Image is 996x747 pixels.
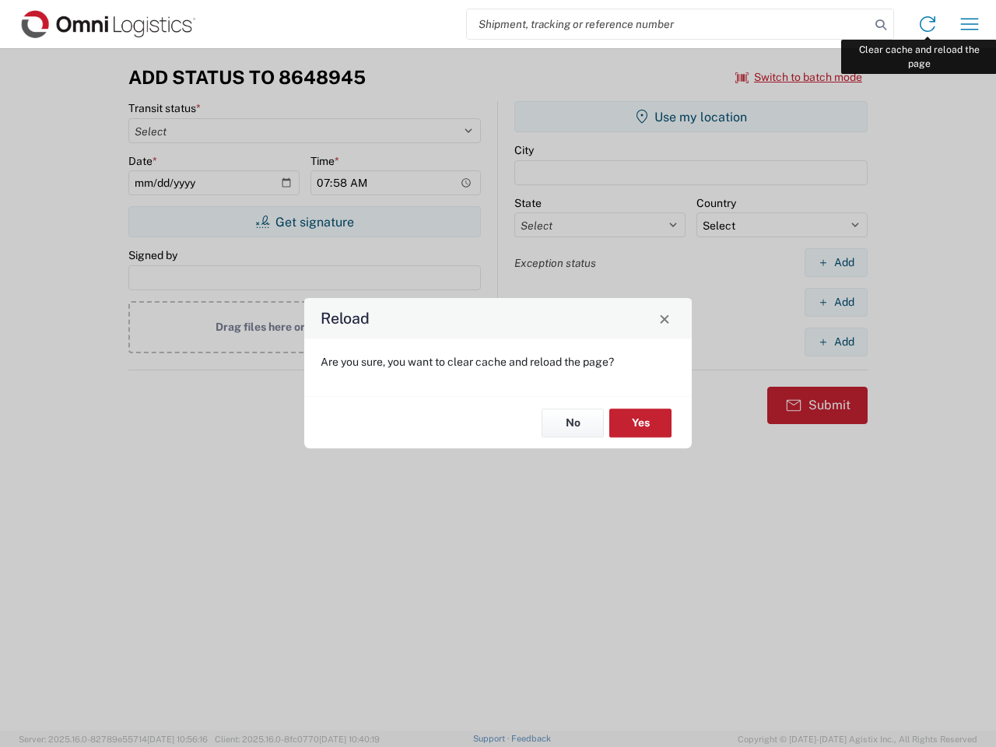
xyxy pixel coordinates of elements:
button: Yes [609,409,672,437]
input: Shipment, tracking or reference number [467,9,870,39]
button: No [542,409,604,437]
h4: Reload [321,307,370,330]
p: Are you sure, you want to clear cache and reload the page? [321,355,675,369]
button: Close [654,307,675,329]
